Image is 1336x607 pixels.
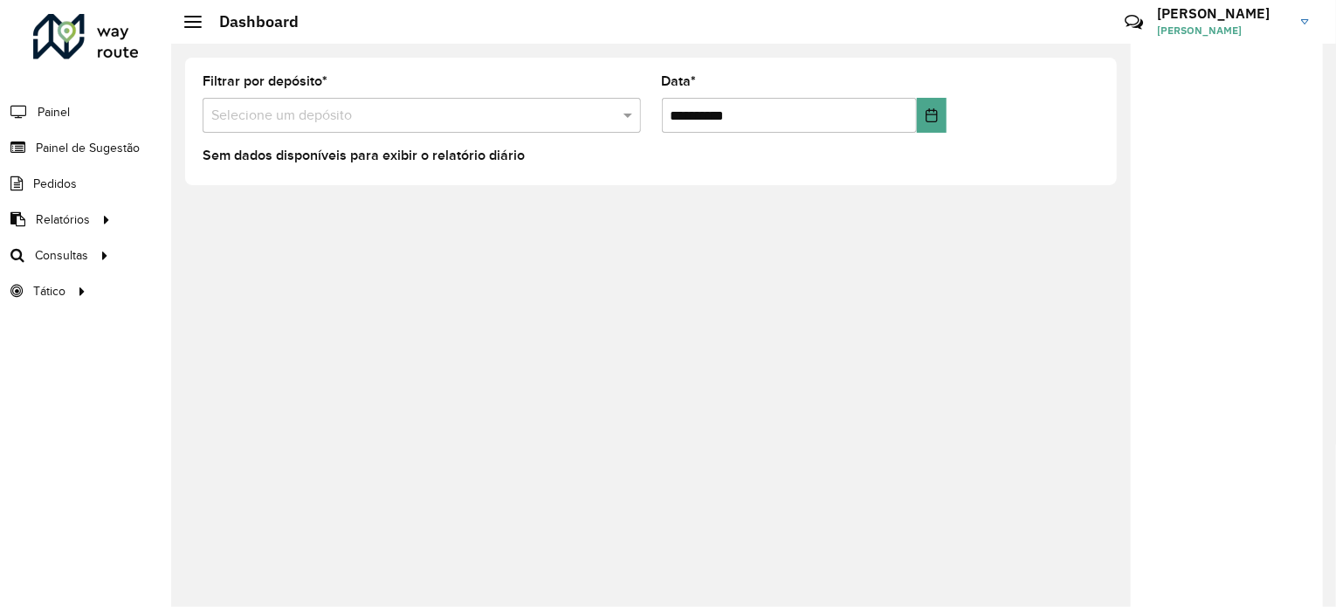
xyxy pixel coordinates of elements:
h3: [PERSON_NAME] [1157,5,1288,22]
label: Sem dados disponíveis para exibir o relatório diário [203,145,525,166]
h2: Dashboard [202,12,299,31]
span: Pedidos [33,175,77,193]
span: Relatórios [36,210,90,229]
span: Painel [38,103,70,121]
button: Choose Date [917,98,947,133]
span: Painel de Sugestão [36,139,140,157]
span: Tático [33,282,65,300]
span: [PERSON_NAME] [1157,23,1288,38]
label: Data [662,71,697,92]
a: Contato Rápido [1115,3,1153,41]
label: Filtrar por depósito [203,71,327,92]
span: Consultas [35,246,88,265]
